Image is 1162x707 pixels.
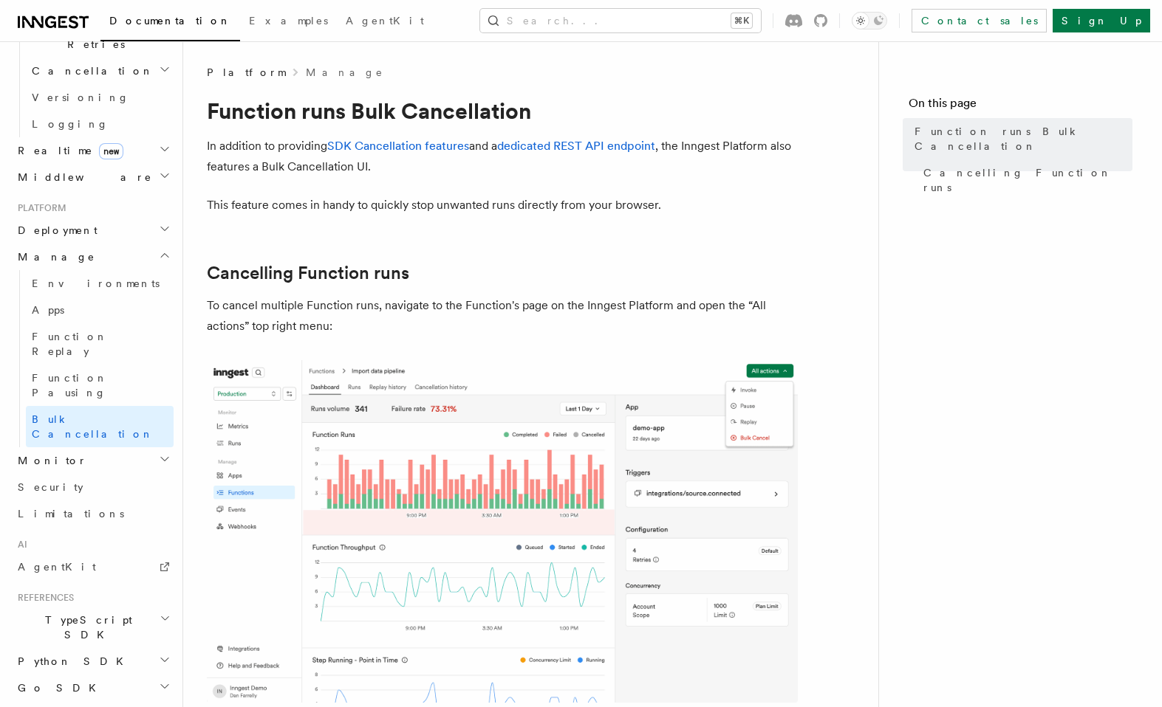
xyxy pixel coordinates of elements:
a: Cancelling Function runs [917,159,1132,201]
span: Platform [12,202,66,214]
span: TypeScript SDK [12,613,160,642]
p: In addition to providing and a , the Inngest Platform also features a Bulk Cancellation UI. [207,136,798,177]
a: Examples [240,4,337,40]
button: Search...⌘K [480,9,761,32]
a: Function runs Bulk Cancellation [909,118,1132,159]
span: AgentKit [346,15,424,27]
button: Manage [12,244,174,270]
a: AgentKit [337,4,433,40]
a: Versioning [26,84,174,111]
img: The bulk cancellation button can be found from a Function page, in the top right menu. [207,360,798,703]
a: Apps [26,297,174,323]
span: Documentation [109,15,231,27]
button: Toggle dark mode [852,12,887,30]
a: Function Pausing [26,365,174,406]
span: Go SDK [12,680,105,695]
span: Examples [249,15,328,27]
span: Cancellation [26,63,154,78]
span: Monitor [12,453,87,468]
span: Platform [207,65,285,80]
a: dedicated REST API endpoint [497,139,655,153]
button: Middleware [12,164,174,190]
a: Security [12,474,174,500]
span: Deployment [12,223,98,238]
a: Cancelling Function runs [207,263,409,283]
span: Security [18,481,83,493]
a: Sign Up [1053,9,1150,32]
button: TypeScript SDK [12,607,174,648]
span: new [99,143,123,159]
button: Deployment [12,217,174,244]
span: Manage [12,249,95,264]
a: Documentation [100,4,240,41]
button: Cancellation [26,58,174,84]
span: AgentKit [18,561,96,573]
h1: Function runs Bulk Cancellation [207,97,798,124]
h4: On this page [909,94,1132,118]
kbd: ⌘K [731,13,752,28]
span: Bulk Cancellation [32,413,154,440]
span: Realtime [12,143,123,158]
span: Versioning [32,92,129,103]
p: To cancel multiple Function runs, navigate to the Function's page on the Inngest Platform and ope... [207,295,798,337]
span: Logging [32,118,109,130]
span: Middleware [12,170,152,184]
span: Python SDK [12,654,132,669]
button: Python SDK [12,648,174,675]
span: Limitations [18,508,124,520]
span: Function runs Bulk Cancellation [915,124,1132,154]
span: Function Pausing [32,372,108,399]
a: Environments [26,270,174,297]
p: This feature comes in handy to quickly stop unwanted runs directly from your browser. [207,195,798,215]
button: Realtimenew [12,137,174,164]
a: Contact sales [912,9,1047,32]
span: Function Replay [32,331,108,357]
a: Logging [26,111,174,137]
a: SDK Cancellation features [327,139,469,153]
button: Monitor [12,447,174,474]
span: References [12,592,74,604]
span: Apps [32,304,64,316]
a: Function Replay [26,323,174,365]
span: AI [12,539,27,551]
a: Bulk Cancellation [26,406,174,447]
a: Limitations [12,500,174,527]
span: Cancelling Function runs [923,165,1132,195]
a: AgentKit [12,553,174,580]
div: Manage [12,270,174,447]
button: Go SDK [12,675,174,701]
a: Manage [306,65,384,80]
span: Environments [32,277,160,289]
